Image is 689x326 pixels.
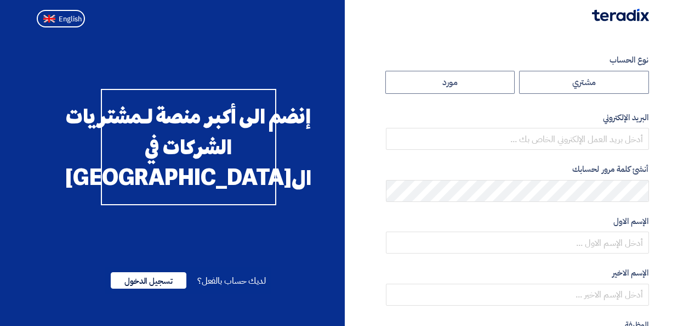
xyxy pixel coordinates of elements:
input: أدخل الإسم الاخير ... [386,284,649,306]
span: لديك حساب بالفعل؟ [197,274,266,288]
input: أدخل بريد العمل الإلكتروني الخاص بك ... [386,128,649,150]
label: البريد الإلكتروني [386,111,649,124]
label: مشتري [519,71,649,94]
span: English [59,15,82,23]
label: أنشئ كلمة مرور لحسابك [386,163,649,176]
img: Teradix logo [592,9,649,21]
label: مورد [385,71,515,94]
input: أدخل الإسم الاول ... [386,232,649,254]
label: الإسم الاخير [386,267,649,279]
button: English [37,10,85,27]
img: en-US.png [43,15,55,23]
a: تسجيل الدخول [111,274,186,288]
label: الإسم الاول [386,215,649,228]
span: تسجيل الدخول [111,272,186,289]
label: نوع الحساب [386,54,649,66]
div: إنضم الى أكبر منصة لـمشتريات الشركات في ال[GEOGRAPHIC_DATA] [101,89,276,205]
